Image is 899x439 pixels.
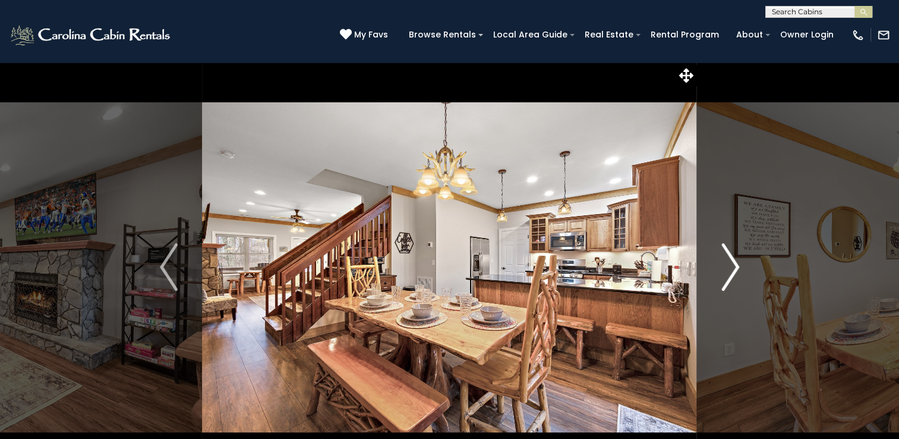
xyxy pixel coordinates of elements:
a: Real Estate [579,26,639,44]
a: About [730,26,769,44]
img: arrow [721,243,739,291]
img: phone-regular-white.png [851,29,865,42]
a: Owner Login [774,26,840,44]
a: Browse Rentals [403,26,482,44]
img: mail-regular-white.png [877,29,890,42]
a: Rental Program [645,26,725,44]
img: White-1-2.png [9,23,174,47]
span: My Favs [354,29,388,41]
img: arrow [160,243,178,291]
a: My Favs [340,29,391,42]
a: Local Area Guide [487,26,573,44]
